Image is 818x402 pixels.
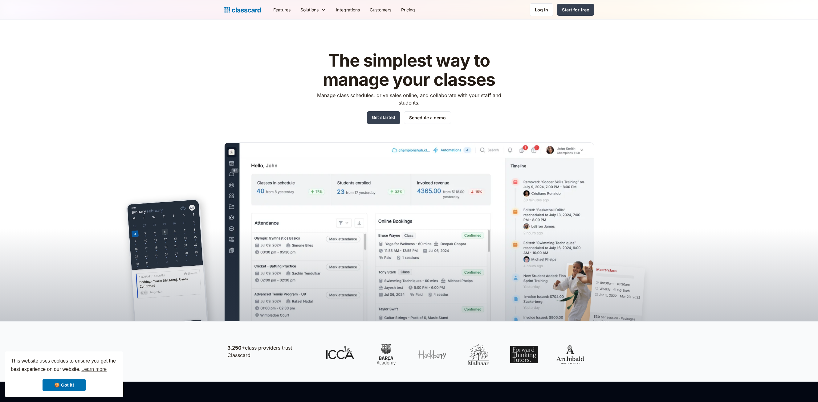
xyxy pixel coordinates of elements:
a: Schedule a demo [404,111,451,124]
a: dismiss cookie message [43,379,86,391]
a: Log in [530,3,553,16]
a: Features [268,3,295,17]
a: Get started [367,111,400,124]
a: Start for free [557,4,594,16]
div: Log in [535,6,548,13]
div: cookieconsent [5,351,123,397]
div: Solutions [300,6,319,13]
p: Manage class schedules, drive sales online, and collaborate with your staff and students. [311,92,507,106]
a: Pricing [396,3,420,17]
strong: 3,250+ [227,345,245,351]
div: Start for free [562,6,589,13]
span: This website uses cookies to ensure you get the best experience on our website. [11,357,117,374]
a: learn more about cookies [80,365,108,374]
a: Integrations [331,3,365,17]
p: class providers trust Classcard [227,344,314,359]
a: Customers [365,3,396,17]
a: home [224,6,261,14]
div: Solutions [295,3,331,17]
h1: The simplest way to manage your classes [311,51,507,89]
